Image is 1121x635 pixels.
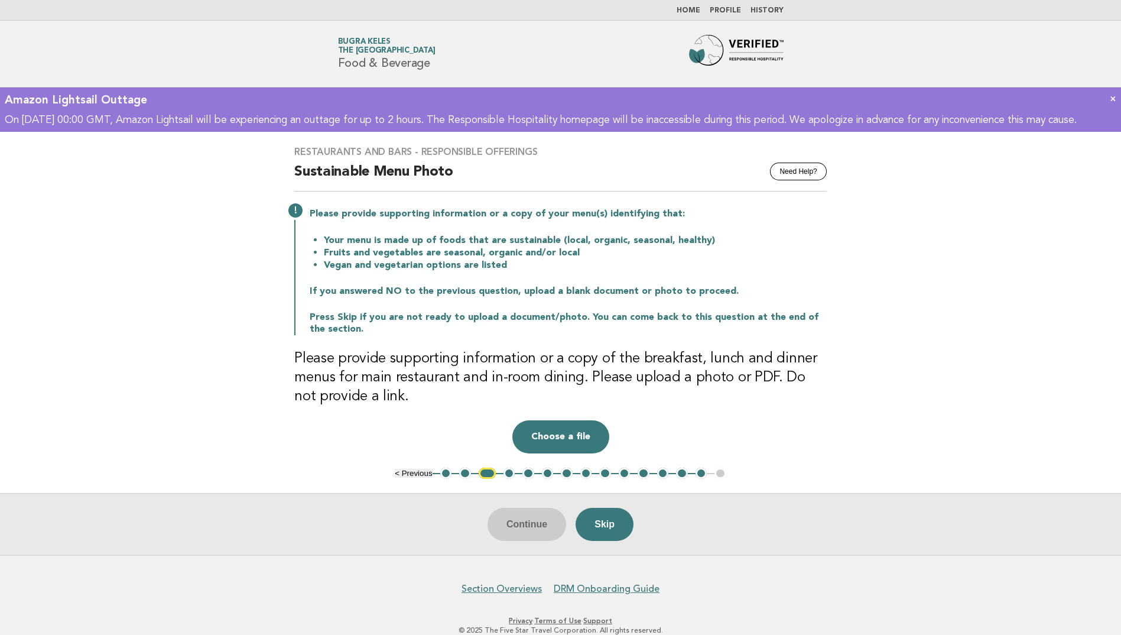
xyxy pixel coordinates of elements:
button: 3 [479,468,496,480]
a: Terms of Use [534,617,581,625]
button: 8 [580,468,592,480]
li: Your menu is made up of foods that are sustainable (local, organic, seasonal, healthy) [324,234,827,247]
h1: Food & Beverage [338,38,436,69]
h3: Restaurants and Bars - Responsible Offerings [294,146,827,158]
a: DRM Onboarding Guide [554,583,659,595]
a: Privacy [509,617,532,625]
button: 4 [503,468,515,480]
button: 13 [676,468,688,480]
a: Profile [710,7,741,14]
li: Fruits and vegetables are seasonal, organic and/or local [324,247,827,259]
a: History [750,7,784,14]
button: < Previous [395,469,432,478]
li: Vegan and vegetarian options are listed [324,259,827,271]
div: Amazon Lightsail Outtage [5,92,1116,108]
p: On [DATE] 00:00 GMT, Amazon Lightsail will be experiencing an outtage for up to 2 hours. The Resp... [5,114,1116,127]
button: 14 [696,468,707,480]
a: Section Overviews [462,583,542,595]
button: 10 [619,468,631,480]
h2: Sustainable Menu Photo [294,163,827,192]
a: Home [677,7,700,14]
button: Choose a file [512,420,609,453]
a: Support [583,617,612,625]
p: Press Skip if you are not ready to upload a document/photo. You can come back to this question at... [310,312,827,335]
p: Please provide supporting information or a copy of your menu(s) identifying that: [310,208,827,220]
p: · · [199,616,922,626]
button: 2 [459,468,471,480]
a: × [1110,92,1116,105]
h3: Please provide supporting information or a copy of the breakfast, lunch and dinner menus for main... [294,349,827,406]
button: Need Help? [770,163,826,180]
button: 5 [522,468,534,480]
button: Skip [576,508,633,541]
span: The [GEOGRAPHIC_DATA] [338,47,436,55]
p: If you answered NO to the previous question, upload a blank document or photo to proceed. [310,286,827,297]
button: 12 [657,468,669,480]
p: © 2025 The Five Star Travel Corporation. All rights reserved. [199,626,922,635]
button: 9 [599,468,611,480]
button: 7 [561,468,573,480]
button: 6 [542,468,554,480]
a: Bugra KelesThe [GEOGRAPHIC_DATA] [338,38,436,54]
img: Forbes Travel Guide [689,35,784,73]
button: 1 [440,468,452,480]
button: 11 [638,468,649,480]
